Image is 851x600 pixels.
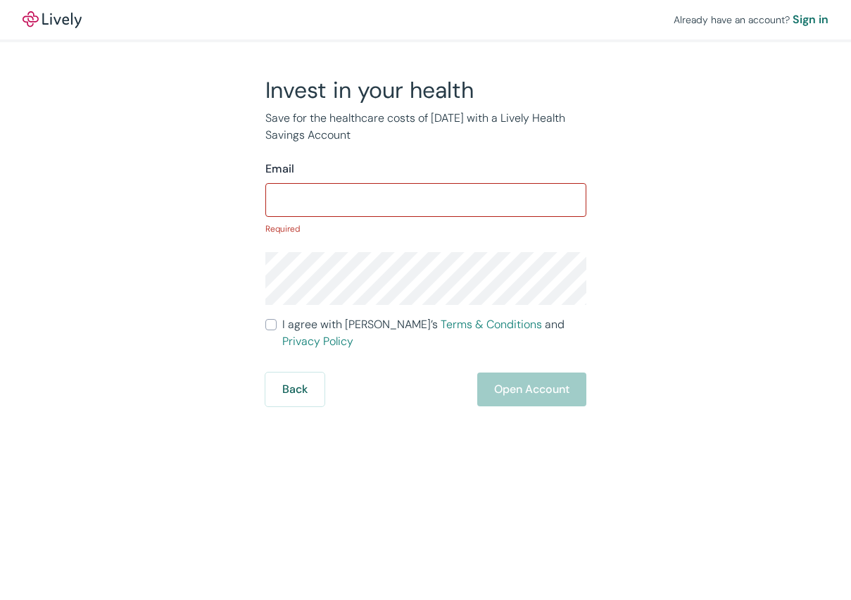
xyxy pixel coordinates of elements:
[674,11,828,28] div: Already have an account?
[441,317,542,332] a: Terms & Conditions
[282,316,586,350] span: I agree with [PERSON_NAME]’s and
[793,11,828,28] a: Sign in
[265,223,586,235] p: Required
[282,334,353,349] a: Privacy Policy
[265,161,294,177] label: Email
[265,110,586,144] p: Save for the healthcare costs of [DATE] with a Lively Health Savings Account
[23,11,82,28] a: LivelyLively
[265,76,586,104] h2: Invest in your health
[23,11,82,28] img: Lively
[265,373,324,406] button: Back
